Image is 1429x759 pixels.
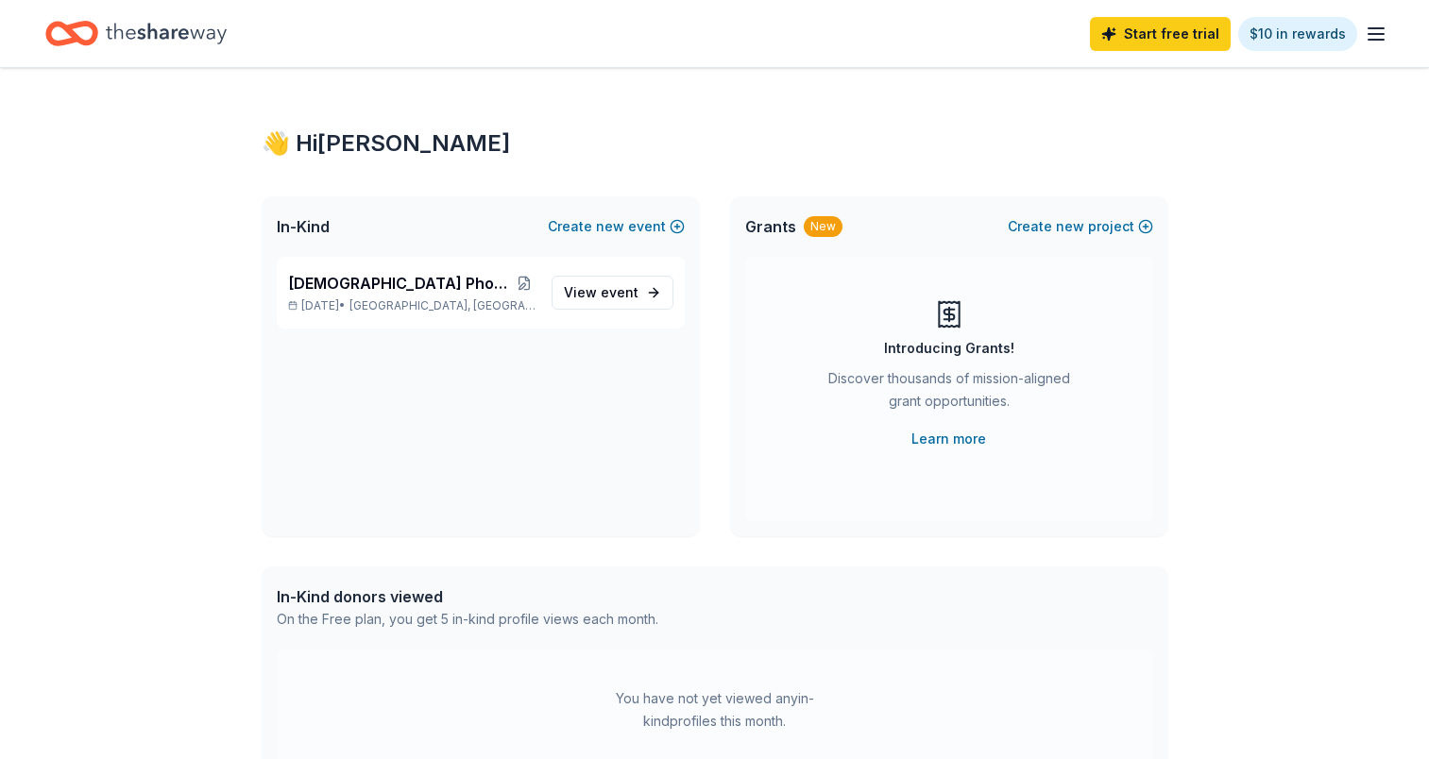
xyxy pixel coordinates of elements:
a: Home [45,11,227,56]
button: Createnewproject [1008,215,1153,238]
a: Start free trial [1090,17,1231,51]
p: [DATE] • [288,298,536,313]
a: View event [552,276,673,310]
span: [GEOGRAPHIC_DATA], [GEOGRAPHIC_DATA] [349,298,536,313]
span: [DEMOGRAPHIC_DATA] Phoenix [MEDICAL_DATA] [288,272,514,295]
span: Grants [745,215,796,238]
a: Learn more [911,428,986,450]
button: Createnewevent [548,215,685,238]
span: new [1056,215,1084,238]
span: event [601,284,638,300]
div: Introducing Grants! [884,337,1014,360]
div: In-Kind donors viewed [277,585,658,608]
a: $10 in rewards [1238,17,1357,51]
div: 👋 Hi [PERSON_NAME] [262,128,1168,159]
span: In-Kind [277,215,330,238]
div: You have not yet viewed any in-kind profiles this month. [597,687,833,733]
div: New [804,216,842,237]
div: On the Free plan, you get 5 in-kind profile views each month. [277,608,658,631]
span: new [596,215,624,238]
div: Discover thousands of mission-aligned grant opportunities. [821,367,1078,420]
span: View [564,281,638,304]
